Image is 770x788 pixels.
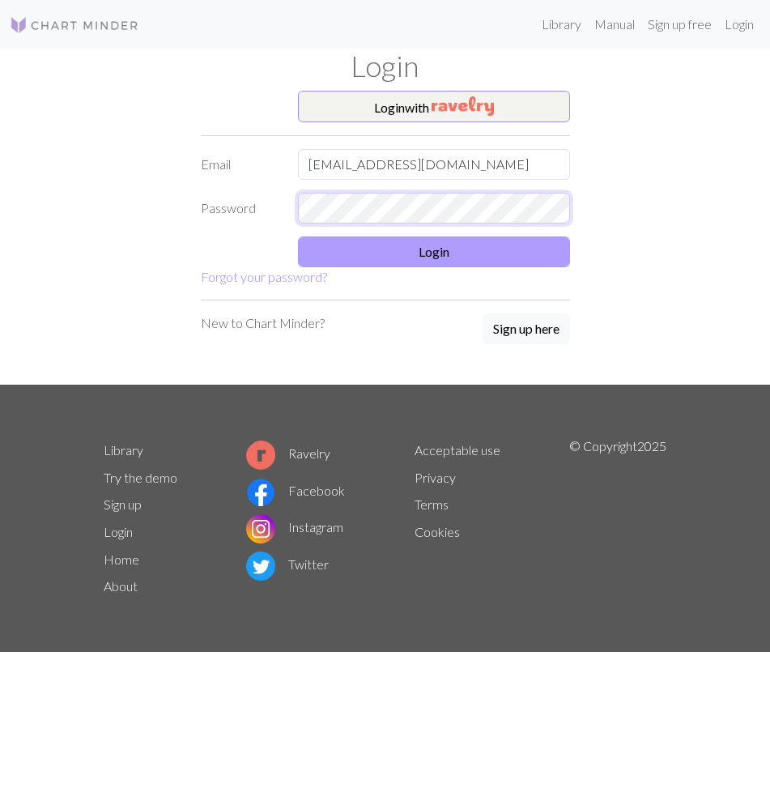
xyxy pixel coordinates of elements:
a: Forgot your password? [201,269,327,284]
h1: Login [94,49,677,84]
a: Login [104,524,133,539]
img: Twitter logo [246,552,275,581]
a: Manual [588,8,641,40]
label: Password [191,193,288,224]
a: Home [104,552,139,567]
button: Login [298,236,570,267]
label: Email [191,149,288,180]
a: Sign up here [483,313,570,346]
a: Instagram [246,519,343,535]
a: Ravelry [246,445,330,461]
a: Login [718,8,760,40]
img: Logo [10,15,139,35]
a: Twitter [246,556,329,572]
button: Sign up here [483,313,570,344]
img: Instagram logo [246,514,275,543]
button: Loginwith [298,91,570,123]
a: Privacy [415,470,456,485]
a: About [104,578,138,594]
p: New to Chart Minder? [201,313,325,333]
a: Cookies [415,524,460,539]
a: Facebook [246,483,345,498]
img: Ravelry logo [246,441,275,470]
a: Sign up free [641,8,718,40]
a: Try the demo [104,470,177,485]
a: Sign up [104,496,142,512]
p: © Copyright 2025 [569,437,666,600]
a: Library [104,442,143,458]
a: Library [535,8,588,40]
img: Ravelry [432,96,494,116]
a: Terms [415,496,449,512]
img: Facebook logo [246,478,275,507]
a: Acceptable use [415,442,500,458]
